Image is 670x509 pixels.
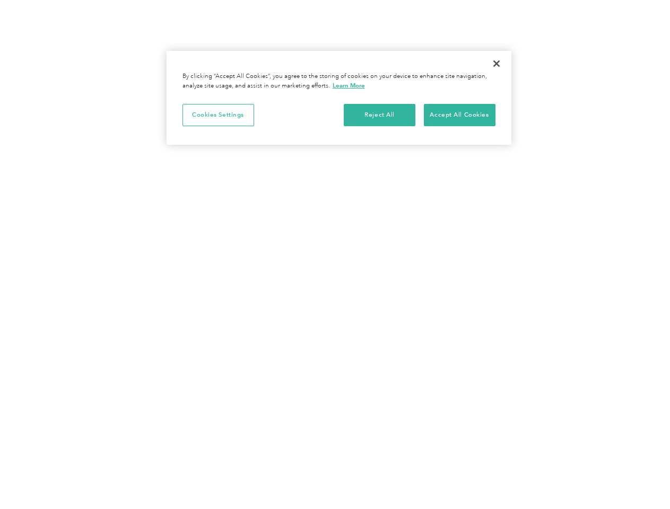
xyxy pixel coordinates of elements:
div: Privacy [167,51,511,145]
a: More information about your privacy, opens in a new tab [333,82,365,89]
button: Accept All Cookies [424,104,495,126]
button: Close [485,52,508,75]
button: Reject All [344,104,415,126]
div: Cookie banner [167,51,511,145]
div: By clicking “Accept All Cookies”, you agree to the storing of cookies on your device to enhance s... [182,72,495,91]
button: Cookies Settings [182,104,254,126]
